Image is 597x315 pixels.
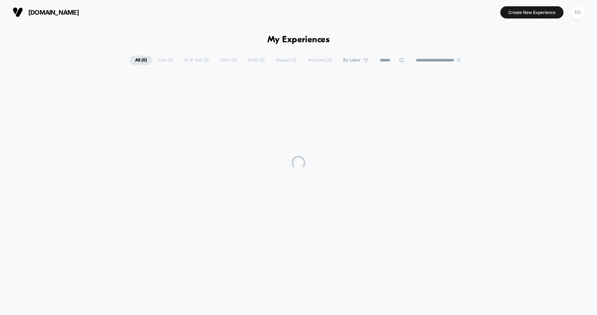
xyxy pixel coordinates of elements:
div: ED [571,6,584,19]
img: Visually logo [13,7,23,17]
h1: My Experiences [267,35,330,45]
button: [DOMAIN_NAME] [10,7,81,18]
button: ED [569,5,587,20]
span: [DOMAIN_NAME] [28,9,79,16]
span: By Label [343,58,360,63]
button: Create New Experience [500,6,563,19]
span: All ( 0 ) [130,56,152,65]
img: end [457,58,461,62]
